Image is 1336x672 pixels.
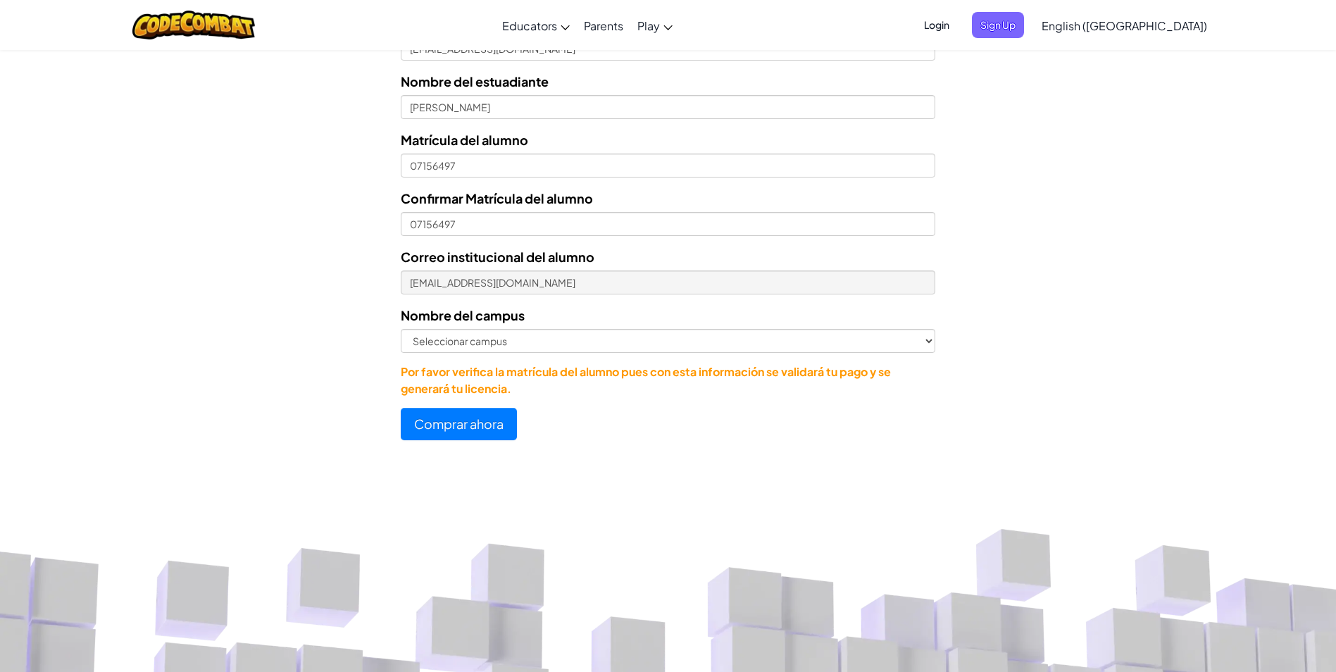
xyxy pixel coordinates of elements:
[401,363,935,397] p: Por favor verifica la matrícula del alumno pues con esta información se validará tu pago y se gen...
[916,12,958,38] button: Login
[401,408,517,440] button: Comprar ahora
[577,6,630,44] a: Parents
[1042,18,1207,33] span: English ([GEOGRAPHIC_DATA])
[495,6,577,44] a: Educators
[132,11,256,39] img: CodeCombat logo
[401,71,549,92] label: Nombre del estuadiante
[401,247,594,267] label: Correo institucional del alumno
[630,6,680,44] a: Play
[401,305,525,325] label: Nombre del campus
[1035,6,1214,44] a: English ([GEOGRAPHIC_DATA])
[972,12,1024,38] button: Sign Up
[401,188,593,209] label: Confirmar Matrícula del alumno
[637,18,660,33] span: Play
[502,18,557,33] span: Educators
[401,130,528,150] label: Matrícula del alumno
